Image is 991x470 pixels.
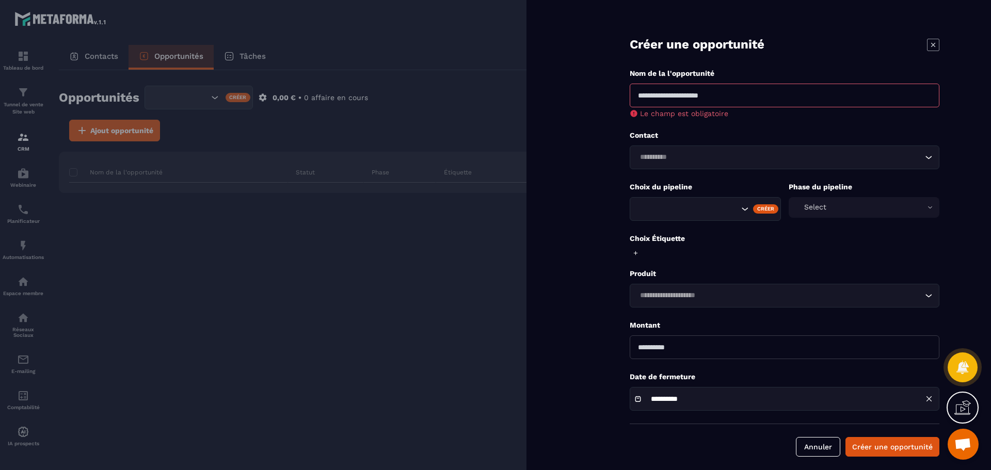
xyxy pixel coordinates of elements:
[640,109,728,118] span: Le champ est obligatoire
[789,182,940,192] p: Phase du pipeline
[845,437,939,457] button: Créer une opportunité
[636,290,922,301] input: Search for option
[630,284,939,307] div: Search for option
[630,145,939,169] div: Search for option
[630,269,939,279] p: Produit
[630,197,781,221] div: Search for option
[630,234,939,244] p: Choix Étiquette
[948,429,979,460] div: Ouvrir le chat
[636,152,922,163] input: Search for option
[630,182,781,192] p: Choix du pipeline
[796,437,840,457] button: Annuler
[630,320,939,330] p: Montant
[630,69,939,78] p: Nom de la l'opportunité
[636,203,739,215] input: Search for option
[630,36,764,53] p: Créer une opportunité
[753,204,778,214] div: Créer
[630,131,939,140] p: Contact
[630,372,939,382] p: Date de fermeture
